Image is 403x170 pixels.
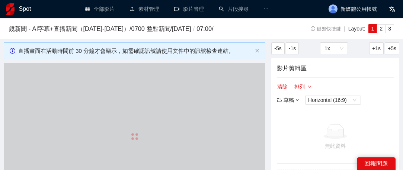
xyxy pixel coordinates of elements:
span: info-circle [311,26,316,31]
span: 鍵盤快捷鍵 [311,26,341,32]
span: info-circle [10,48,15,54]
span: 3 [388,26,391,32]
span: 1 [371,26,374,32]
a: search片段搜尋 [219,6,249,12]
h4: 影片剪輯區 [277,64,394,73]
a: video-camera影片管理 [174,6,204,12]
span: +5s [388,44,396,52]
button: +1s [369,42,384,54]
div: 草稿 [277,96,299,104]
span: -1s [289,44,296,52]
img: logo [6,3,15,15]
span: +1s [372,44,381,52]
span: | [344,26,345,32]
img: avatar [329,4,338,13]
button: +5s [385,42,399,54]
span: Layout: [348,26,365,32]
span: ellipsis [263,6,269,12]
span: 2 [380,26,383,32]
span: Horizontal (16:9) [308,96,358,104]
span: folder-open [277,97,282,103]
span: -5s [274,44,281,52]
button: close [255,48,259,53]
button: 排列down [294,82,312,91]
h3: 鏡新聞 - AI字幕+直播新聞（[DATE]-[DATE]） / 0700 整點新聞 / [DATE] 07:00 / [9,24,288,34]
a: table全部影片 [85,6,115,12]
span: down [308,85,311,89]
span: down [295,98,299,102]
div: 無此資料 [280,142,391,150]
span: 1x [324,43,343,54]
span: / [191,25,197,32]
button: -1s [286,42,299,54]
div: 直播畫面在活動時間前 30 分鐘才會顯示，如需確認訊號請使用文件中的訊號檢查連結。 [18,46,252,55]
a: upload素材管理 [129,6,159,12]
div: 回報問題 [357,157,396,170]
button: -5s [271,42,284,54]
button: 清除 [277,82,288,91]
